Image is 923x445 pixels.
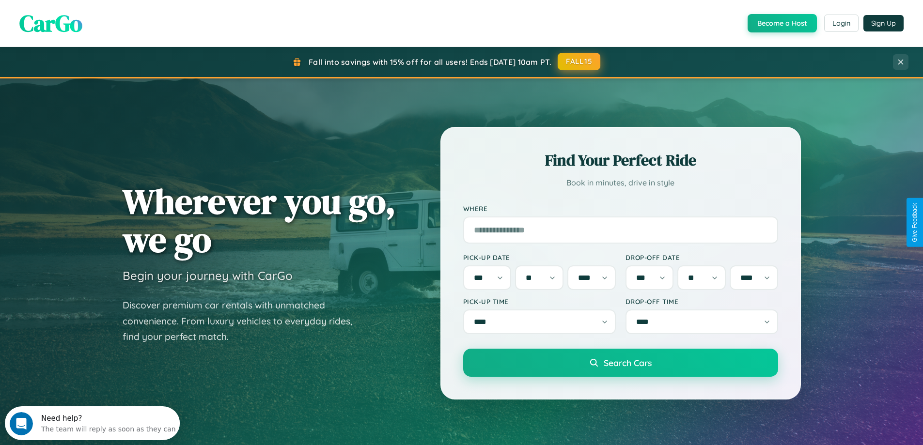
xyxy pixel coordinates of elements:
[4,4,180,31] div: Open Intercom Messenger
[626,297,778,306] label: Drop-off Time
[309,57,551,67] span: Fall into savings with 15% off for all users! Ends [DATE] 10am PT.
[36,8,171,16] div: Need help?
[863,15,904,31] button: Sign Up
[19,7,82,39] span: CarGo
[824,15,859,32] button: Login
[558,53,600,70] button: FALL15
[463,150,778,171] h2: Find Your Perfect Ride
[5,406,180,440] iframe: Intercom live chat discovery launcher
[463,297,616,306] label: Pick-up Time
[10,412,33,435] iframe: Intercom live chat
[748,14,817,32] button: Become a Host
[626,253,778,261] label: Drop-off Date
[911,203,918,242] div: Give Feedback
[36,16,171,26] div: The team will reply as soon as they can
[463,253,616,261] label: Pick-up Date
[463,349,778,377] button: Search Cars
[463,176,778,190] p: Book in minutes, drive in style
[123,268,293,283] h3: Begin your journey with CarGo
[123,182,396,259] h1: Wherever you go, we go
[123,297,365,345] p: Discover premium car rentals with unmatched convenience. From luxury vehicles to everyday rides, ...
[604,357,652,368] span: Search Cars
[463,204,778,213] label: Where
